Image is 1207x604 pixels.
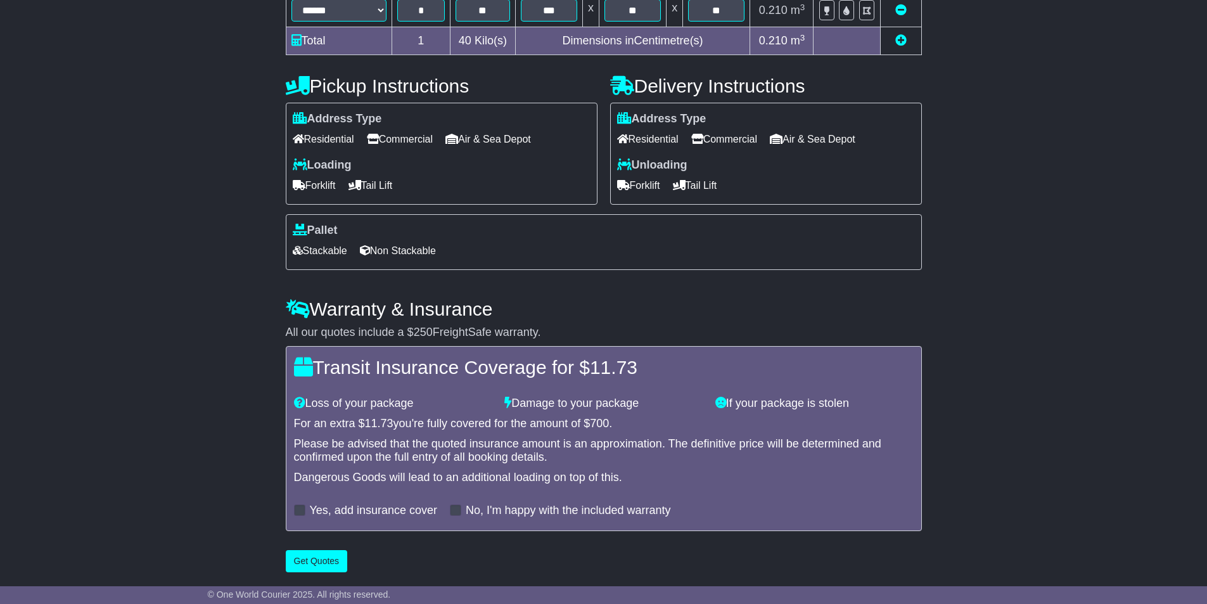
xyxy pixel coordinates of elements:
[709,397,920,411] div: If your package is stolen
[360,241,436,260] span: Non Stackable
[895,4,907,16] a: Remove this item
[610,75,922,96] h4: Delivery Instructions
[691,129,757,149] span: Commercial
[288,397,499,411] div: Loss of your package
[293,176,336,195] span: Forklift
[293,112,382,126] label: Address Type
[466,504,671,518] label: No, I'm happy with the included warranty
[459,34,471,47] span: 40
[286,299,922,319] h4: Warranty & Insurance
[791,34,805,47] span: m
[367,129,433,149] span: Commercial
[310,504,437,518] label: Yes, add insurance cover
[617,176,660,195] span: Forklift
[392,27,450,55] td: 1
[617,112,706,126] label: Address Type
[770,129,855,149] span: Air & Sea Depot
[590,417,609,430] span: 700
[800,3,805,12] sup: 3
[590,357,637,378] span: 11.73
[498,397,709,411] div: Damage to your package
[791,4,805,16] span: m
[450,27,516,55] td: Kilo(s)
[445,129,531,149] span: Air & Sea Depot
[617,129,679,149] span: Residential
[293,241,347,260] span: Stackable
[286,326,922,340] div: All our quotes include a $ FreightSafe warranty.
[800,33,805,42] sup: 3
[365,417,393,430] span: 11.73
[286,27,392,55] td: Total
[759,4,788,16] span: 0.210
[294,471,914,485] div: Dangerous Goods will lead to an additional loading on top of this.
[759,34,788,47] span: 0.210
[286,75,597,96] h4: Pickup Instructions
[895,34,907,47] a: Add new item
[617,158,687,172] label: Unloading
[673,176,717,195] span: Tail Lift
[208,589,391,600] span: © One World Courier 2025. All rights reserved.
[414,326,433,338] span: 250
[294,417,914,431] div: For an extra $ you're fully covered for the amount of $ .
[293,158,352,172] label: Loading
[293,224,338,238] label: Pallet
[293,129,354,149] span: Residential
[515,27,750,55] td: Dimensions in Centimetre(s)
[294,357,914,378] h4: Transit Insurance Coverage for $
[348,176,393,195] span: Tail Lift
[294,437,914,465] div: Please be advised that the quoted insurance amount is an approximation. The definitive price will...
[286,550,348,572] button: Get Quotes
